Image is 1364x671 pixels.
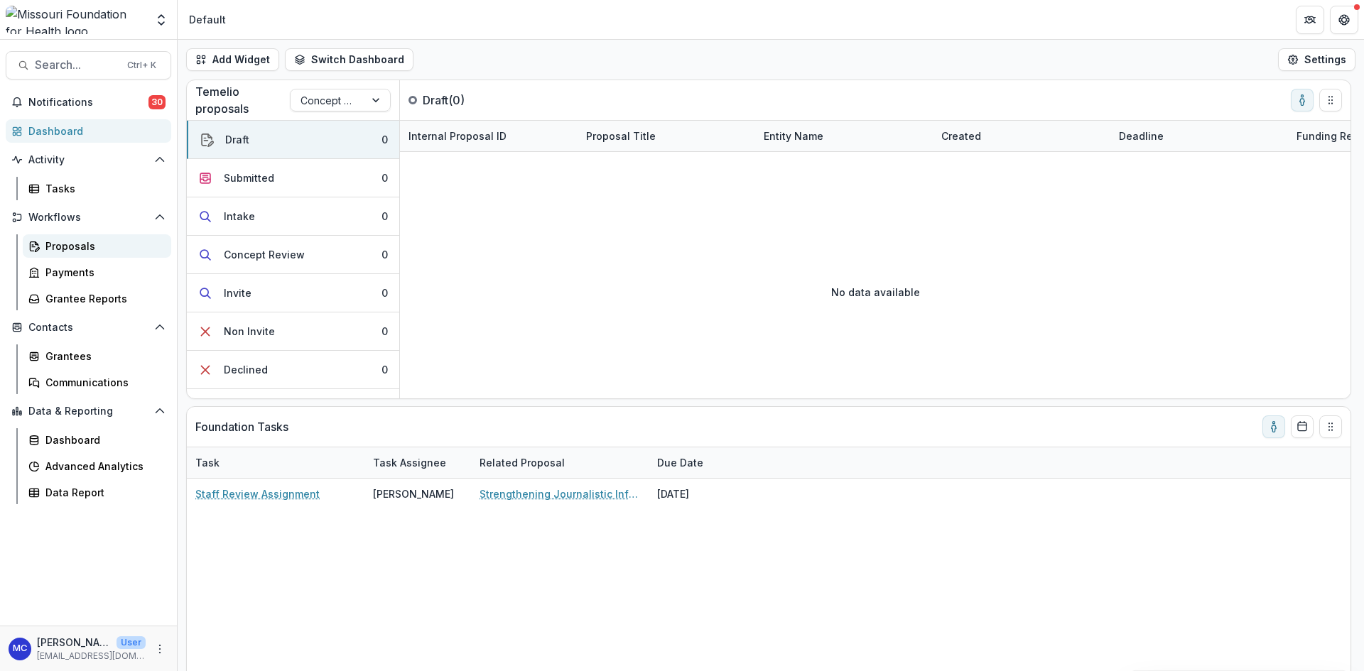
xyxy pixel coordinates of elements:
[578,129,664,143] div: Proposal Title
[189,12,226,27] div: Default
[933,121,1110,151] div: Created
[187,236,399,274] button: Concept Review0
[649,455,712,470] div: Due Date
[423,92,529,109] p: Draft ( 0 )
[381,132,388,147] div: 0
[187,197,399,236] button: Intake0
[6,6,146,34] img: Missouri Foundation for Health logo
[35,58,119,72] span: Search...
[1110,129,1172,143] div: Deadline
[28,212,148,224] span: Workflows
[28,97,148,109] span: Notifications
[6,206,171,229] button: Open Workflows
[187,121,399,159] button: Draft0
[6,119,171,143] a: Dashboard
[28,154,148,166] span: Activity
[224,247,305,262] div: Concept Review
[1291,415,1314,438] button: Calendar
[28,322,148,334] span: Contacts
[578,121,755,151] div: Proposal Title
[45,349,160,364] div: Grantees
[23,344,171,368] a: Grantees
[195,83,290,117] p: Temelio proposals
[224,324,275,339] div: Non Invite
[6,316,171,339] button: Open Contacts
[187,455,228,470] div: Task
[45,291,160,306] div: Grantee Reports
[187,351,399,389] button: Declined0
[187,312,399,351] button: Non Invite0
[1319,89,1342,111] button: Drag
[45,485,160,500] div: Data Report
[187,447,364,478] div: Task
[381,209,388,224] div: 0
[6,51,171,80] button: Search...
[381,285,388,300] div: 0
[45,432,160,447] div: Dashboard
[1330,6,1358,34] button: Get Help
[124,58,159,73] div: Ctrl + K
[183,9,232,30] nav: breadcrumb
[400,121,578,151] div: Internal Proposal ID
[364,447,471,478] div: Task Assignee
[224,170,274,185] div: Submitted
[649,447,755,478] div: Due Date
[381,324,388,339] div: 0
[23,428,171,452] a: Dashboard
[23,177,171,200] a: Tasks
[755,121,933,151] div: Entity Name
[45,239,160,253] div: Proposals
[187,274,399,312] button: Invite0
[933,129,990,143] div: Created
[364,455,455,470] div: Task Assignee
[224,362,268,377] div: Declined
[6,400,171,422] button: Open Data & Reporting
[151,640,168,658] button: More
[23,454,171,478] a: Advanced Analytics
[37,635,111,650] p: [PERSON_NAME]
[23,481,171,504] a: Data Report
[23,234,171,258] a: Proposals
[400,129,515,143] div: Internal Proposal ID
[187,159,399,197] button: Submitted0
[471,447,649,478] div: Related Proposal
[45,375,160,390] div: Communications
[1262,415,1285,438] button: toggle-assigned-to-me
[224,209,255,224] div: Intake
[1291,89,1314,111] button: toggle-assigned-to-me
[381,170,388,185] div: 0
[186,48,279,71] button: Add Widget
[23,261,171,284] a: Payments
[381,362,388,377] div: 0
[23,287,171,310] a: Grantee Reports
[381,247,388,262] div: 0
[1278,48,1355,71] button: Settings
[45,181,160,196] div: Tasks
[224,285,251,300] div: Invite
[831,285,920,300] p: No data available
[23,371,171,394] a: Communications
[285,48,413,71] button: Switch Dashboard
[28,405,148,418] span: Data & Reporting
[195,486,320,501] a: Staff Review Assignment
[6,148,171,171] button: Open Activity
[373,486,454,501] div: [PERSON_NAME]
[1110,121,1288,151] div: Deadline
[6,91,171,114] button: Notifications30
[1296,6,1324,34] button: Partners
[195,418,288,435] p: Foundation Tasks
[28,124,160,138] div: Dashboard
[13,644,27,653] div: Molly Crisp
[148,95,166,109] span: 30
[45,459,160,474] div: Advanced Analytics
[151,6,171,34] button: Open entity switcher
